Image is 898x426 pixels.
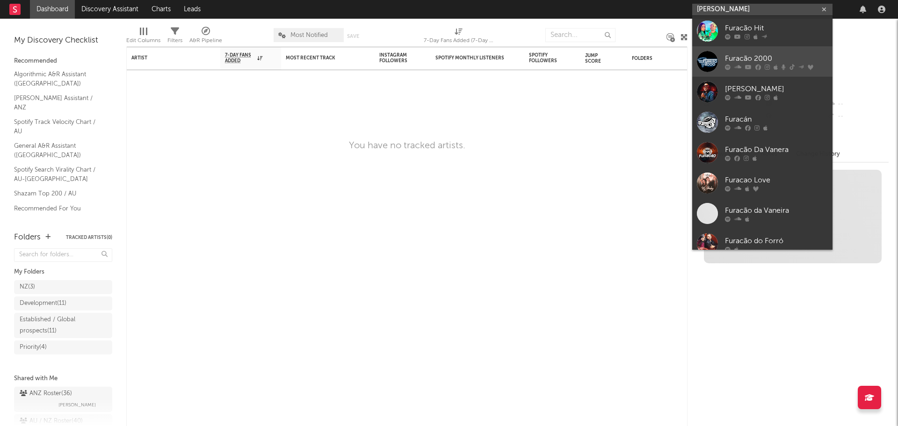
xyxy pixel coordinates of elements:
[725,174,828,186] div: Furacao Love
[349,140,465,152] div: You have no tracked artists.
[20,388,72,399] div: ANZ Roster ( 36 )
[725,83,828,94] div: [PERSON_NAME]
[692,137,833,168] a: Furacão Da Vanera
[424,35,494,46] div: 7-Day Fans Added (7-Day Fans Added)
[131,55,202,61] div: Artist
[66,235,112,240] button: Tracked Artists(0)
[692,229,833,259] a: Furacão do Forró
[14,35,112,46] div: My Discovery Checklist
[379,52,412,64] div: Instagram Followers
[692,4,833,15] input: Search for artists
[632,56,702,61] div: Folders
[14,93,103,112] a: [PERSON_NAME] Assistant / ANZ
[14,165,103,184] a: Spotify Search Virality Chart / AU-[GEOGRAPHIC_DATA]
[14,387,112,412] a: ANZ Roster(36)[PERSON_NAME]
[725,144,828,155] div: Furacão Da Vanera
[14,117,103,136] a: Spotify Track Velocity Chart / AU
[692,168,833,198] a: Furacao Love
[692,198,833,229] a: Furacão da Vaneira
[58,399,96,411] span: [PERSON_NAME]
[14,188,103,199] a: Shazam Top 200 / AU
[347,34,359,39] button: Save
[725,205,828,216] div: Furacão da Vaneira
[14,248,112,262] input: Search for folders...
[167,23,182,51] div: Filters
[692,46,833,77] a: Furacão 2000
[529,52,562,64] div: Spotify Followers
[20,298,66,309] div: Development ( 11 )
[692,107,833,137] a: Furacán
[20,314,86,337] div: Established / Global prospects ( 11 )
[14,373,112,384] div: Shared with Me
[725,53,828,64] div: Furacão 2000
[826,98,889,110] div: --
[725,22,828,34] div: Furacão Hit
[692,77,833,107] a: [PERSON_NAME]
[692,16,833,46] a: Furacão Hit
[725,235,828,246] div: Furacão do Forró
[435,55,506,61] div: Spotify Monthly Listeners
[20,282,35,293] div: NZ ( 3 )
[14,267,112,278] div: My Folders
[14,296,112,310] a: Development(11)
[225,52,255,64] span: 7-Day Fans Added
[189,35,222,46] div: A&R Pipeline
[14,69,103,88] a: Algorithmic A&R Assistant ([GEOGRAPHIC_DATA])
[14,56,112,67] div: Recommended
[14,280,112,294] a: NZ(3)
[290,32,328,38] span: Most Notified
[585,53,608,64] div: Jump Score
[424,23,494,51] div: 7-Day Fans Added (7-Day Fans Added)
[167,35,182,46] div: Filters
[14,340,112,354] a: Priority(4)
[20,342,47,353] div: Priority ( 4 )
[725,114,828,125] div: Furacán
[14,313,112,338] a: Established / Global prospects(11)
[14,203,103,214] a: Recommended For You
[286,55,356,61] div: Most Recent Track
[545,28,616,42] input: Search...
[14,232,41,243] div: Folders
[126,23,160,51] div: Edit Columns
[14,141,103,160] a: General A&R Assistant ([GEOGRAPHIC_DATA])
[826,110,889,123] div: --
[126,35,160,46] div: Edit Columns
[189,23,222,51] div: A&R Pipeline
